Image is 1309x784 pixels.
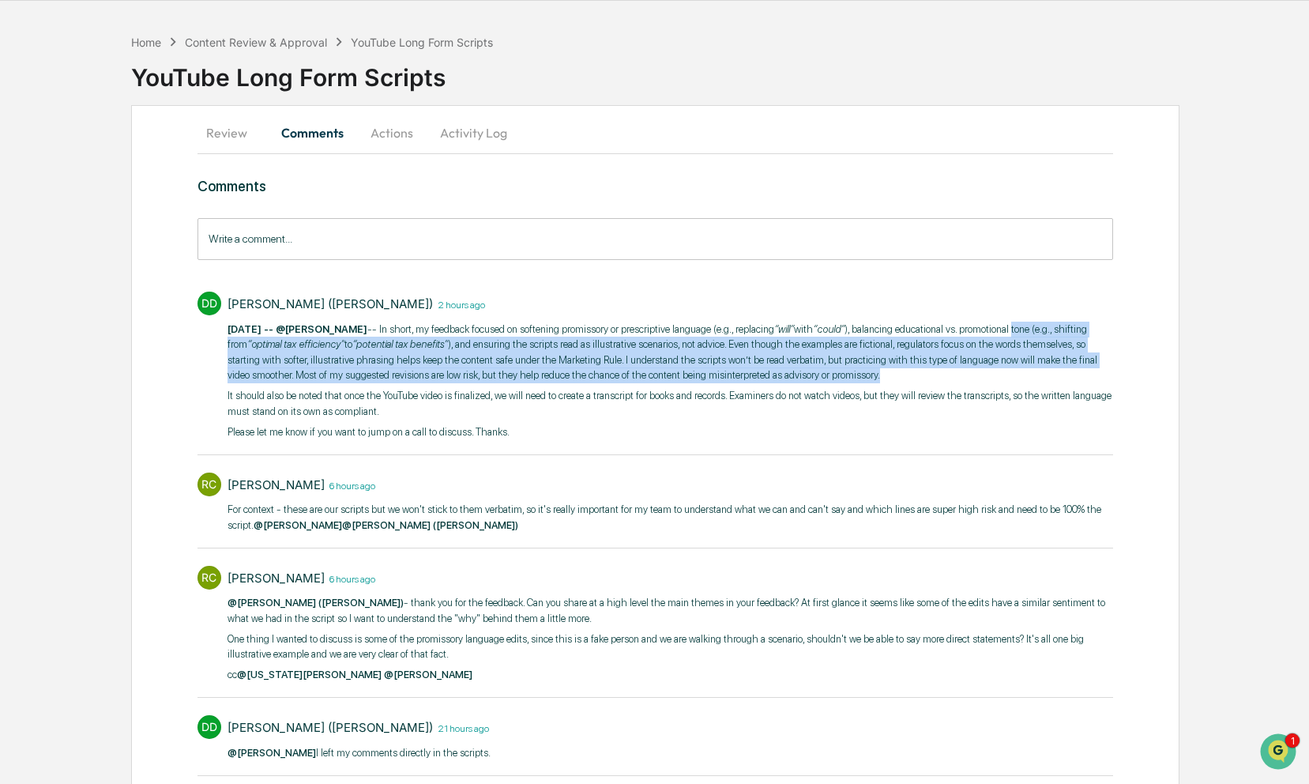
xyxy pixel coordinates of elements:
[228,502,1114,533] p: For context - these are our scripts but we won't stick to them verbatim, so it's really important...
[228,595,1114,626] p: - thank you for the feedback. Can you share at a high level the main themes in your feedback? At ...
[197,114,269,152] button: Review
[71,137,217,149] div: We're available if you need us!
[197,715,221,739] div: DD
[228,424,1114,440] p: Please let me know if you want to jump on a call to discuss. Thanks.
[384,669,472,680] span: @[PERSON_NAME]
[228,597,404,609] span: @[PERSON_NAME] ([PERSON_NAME])
[33,121,62,149] img: 8933085812038_c878075ebb4cc5468115_72.jpg
[115,282,127,295] div: 🗄️
[32,281,102,296] span: Preclearance
[228,745,491,761] p: I left my comments directly in the scripts.​
[228,571,325,586] div: [PERSON_NAME]
[245,172,288,191] button: See all
[1258,732,1301,775] iframe: Open customer support
[185,36,327,49] div: Content Review & Approval
[342,519,518,531] span: @[PERSON_NAME] ([PERSON_NAME])
[228,296,433,311] div: [PERSON_NAME] ([PERSON_NAME])
[131,51,1309,92] div: YouTube Long Form Scripts
[228,720,433,735] div: [PERSON_NAME] ([PERSON_NAME])
[197,114,1114,152] div: secondary tabs example
[16,121,44,149] img: 1746055101610-c473b297-6a78-478c-a979-82029cc54cd1
[228,631,1114,662] p: One thing I wanted to discuss is some of the promissory language edits, since this is a fake pers...
[197,473,221,496] div: RC
[16,175,106,188] div: Past conversations
[197,292,221,315] div: DD
[228,323,367,335] strong: [DATE] -- @[PERSON_NAME]
[9,274,108,303] a: 🖐️Preclearance
[352,338,448,350] em: “potential tax benefits”
[269,126,288,145] button: Start new chat
[228,477,325,492] div: [PERSON_NAME]
[427,114,520,152] button: Activity Log
[351,36,493,49] div: YouTube Long Form Scripts
[16,312,28,325] div: 🔎
[157,349,191,361] span: Pylon
[49,215,128,228] span: [PERSON_NAME]
[111,349,191,361] a: Powered byPylon
[197,178,1114,194] h3: Comments
[131,215,137,228] span: •
[131,36,161,49] div: Home
[108,274,202,303] a: 🗄️Attestations
[32,216,44,228] img: 1746055101610-c473b297-6a78-478c-a979-82029cc54cd1
[774,323,794,335] em: “will”
[71,121,259,137] div: Start new chat
[433,721,489,734] time: Wednesday, September 24, 2025 at 6:51:08 PM CDT
[237,669,382,680] span: @[US_STATE][PERSON_NAME]
[228,747,316,759] span: @[PERSON_NAME]
[269,114,356,152] button: Comments
[16,200,41,225] img: Jack Rasmussen
[197,566,221,590] div: RC
[356,114,427,152] button: Actions
[140,215,172,228] span: [DATE]
[325,478,375,492] time: Thursday, September 25, 2025 at 10:22:55 AM CDT
[9,304,106,333] a: 🔎Data Lookup
[325,571,375,585] time: Thursday, September 25, 2025 at 10:20:09 AM CDT
[813,323,844,335] em: “could”
[130,281,196,296] span: Attestations
[247,338,344,350] em: “optimal tax efficiency”
[254,519,342,531] span: @[PERSON_NAME]
[433,297,485,311] time: Thursday, September 25, 2025 at 2:06:00 PM CDT
[16,282,28,295] div: 🖐️
[228,667,1114,683] p: cc
[16,33,288,58] p: How can we help?
[32,311,100,326] span: Data Lookup
[228,388,1114,419] p: It should also be noted that once the YouTube video is finalized, we will need to create a transc...
[228,322,1114,383] p: -- In short, my feedback focused on softening promissory or prescriptive language (e.g., replacin...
